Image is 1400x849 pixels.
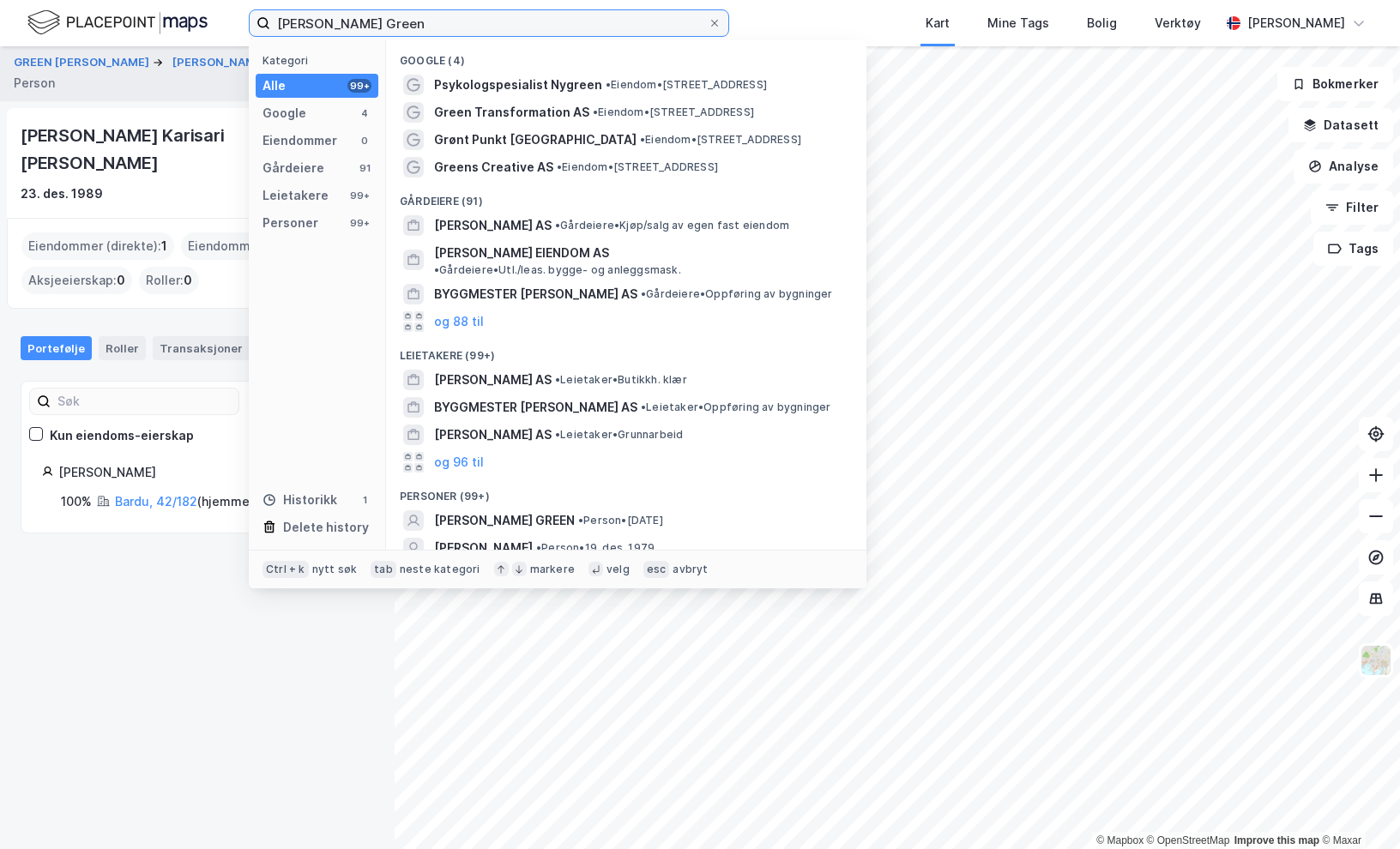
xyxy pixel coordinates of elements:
span: BYGGMESTER [PERSON_NAME] AS [434,397,637,418]
div: nytt søk [312,563,358,576]
div: esc [643,561,670,578]
div: Eiendommer (direkte) : [21,232,174,260]
img: logo.f888ab2527a4732fd821a326f86c7f29.svg [27,8,208,38]
span: [PERSON_NAME] [434,538,533,558]
span: 0 [184,270,192,291]
span: • [578,514,583,527]
img: Z [1360,644,1392,677]
div: Verktøy [1155,13,1201,33]
div: markere [530,563,575,576]
div: 99+ [347,216,371,230]
span: [PERSON_NAME] EIENDOM AS [434,243,609,263]
button: og 96 til [434,452,484,473]
span: Eiendom • [STREET_ADDRESS] [557,160,718,174]
div: 91 [358,161,371,175]
div: ( hjemmelshaver ) [115,491,297,512]
span: • [557,160,562,173]
span: [PERSON_NAME] AS [434,370,552,390]
span: Eiendom • [STREET_ADDRESS] [640,133,801,147]
div: Personer [262,213,318,233]
div: Roller [99,336,146,360]
div: Alle [262,75,286,96]
div: Mine Tags [987,13,1049,33]
a: Mapbox [1096,834,1144,846]
button: og 88 til [434,311,484,332]
a: Bardu, 42/182 [115,494,197,509]
div: 4 [358,106,371,120]
span: [PERSON_NAME] AS [434,215,552,236]
div: Historikk [262,490,337,510]
div: Eiendommer (Indirekte) : [181,232,347,260]
input: Søk [51,388,238,414]
div: Portefølje [21,336,92,360]
div: 23. des. 1989 [21,184,103,204]
div: Bolig [1087,13,1117,33]
span: • [641,287,646,300]
div: Delete history [283,517,369,538]
span: Green Transformation AS [434,102,589,123]
span: • [555,219,560,232]
iframe: Chat Widget [1314,767,1400,849]
span: 1 [161,236,167,256]
div: Google (4) [386,40,866,71]
span: 0 [117,270,125,291]
span: • [555,428,560,441]
input: Søk på adresse, matrikkel, gårdeiere, leietakere eller personer [270,10,708,36]
span: Leietaker • Butikkh. klær [555,373,687,387]
div: Kart [926,13,950,33]
div: Personer (99+) [386,476,866,507]
button: Tags [1313,232,1393,266]
div: [PERSON_NAME] [1247,13,1345,33]
span: • [536,541,541,554]
div: Ctrl + k [262,561,309,578]
div: Kategori [262,54,378,67]
button: GREEN [PERSON_NAME] [14,54,153,71]
button: Analyse [1294,149,1393,184]
div: 100% [61,491,92,512]
div: 99+ [347,79,371,93]
span: Person • 19. des. 1979 [536,541,655,555]
div: Aksjeeierskap : [21,267,132,294]
span: Gårdeiere • Kjøp/salg av egen fast eiendom [555,219,789,232]
div: 99+ [347,189,371,202]
div: Eiendommer [262,130,337,151]
div: Kun eiendoms-eierskap [50,425,194,446]
div: tab [371,561,396,578]
button: [PERSON_NAME] [172,54,270,71]
div: Gårdeiere [262,158,324,178]
span: Grønt Punkt [GEOGRAPHIC_DATA] [434,129,637,150]
span: Leietaker • Grunnarbeid [555,428,683,442]
div: [PERSON_NAME] [58,462,353,483]
div: Gårdeiere (91) [386,181,866,212]
div: Kontrollprogram for chat [1314,767,1400,849]
a: Improve this map [1234,834,1319,846]
div: Google [262,103,306,123]
span: • [641,400,646,413]
span: • [555,373,560,386]
span: Gårdeiere • Oppføring av bygninger [641,287,833,301]
span: Eiendom • [STREET_ADDRESS] [593,105,754,119]
button: Filter [1311,190,1393,225]
span: • [606,78,611,91]
div: 1 [358,493,371,507]
div: Leietakere [262,185,329,206]
div: Transaksjoner [153,336,270,360]
span: Psykologspesialist Nygreen [434,75,602,95]
div: neste kategori [400,563,480,576]
div: 0 [358,134,371,148]
span: • [640,133,645,146]
div: 2 [246,340,263,357]
div: Leietakere (99+) [386,335,866,366]
span: Gårdeiere • Utl./leas. bygge- og anleggsmask. [434,263,681,277]
div: [PERSON_NAME] Karisari [PERSON_NAME] [21,122,347,177]
button: Datasett [1288,108,1393,142]
div: Roller : [139,267,199,294]
span: • [593,105,598,118]
span: Person • [DATE] [578,514,663,527]
span: [PERSON_NAME] AS [434,424,552,445]
span: Greens Creative AS [434,157,553,178]
span: BYGGMESTER [PERSON_NAME] AS [434,284,637,304]
span: Leietaker • Oppføring av bygninger [641,400,831,414]
div: Person [14,73,55,93]
span: • [434,263,439,276]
